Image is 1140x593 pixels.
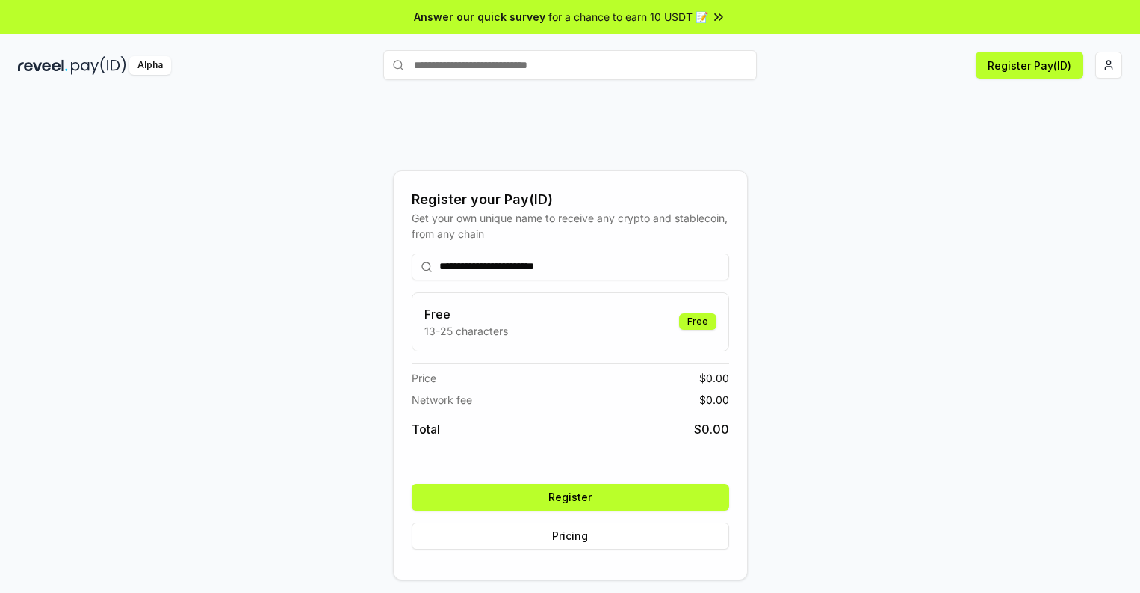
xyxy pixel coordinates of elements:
[699,392,729,408] span: $ 0.00
[412,370,436,386] span: Price
[679,313,716,330] div: Free
[412,484,729,511] button: Register
[414,9,545,25] span: Answer our quick survey
[412,189,729,210] div: Register your Pay(ID)
[412,420,440,438] span: Total
[548,9,708,25] span: for a chance to earn 10 USDT 📝
[129,56,171,75] div: Alpha
[412,210,729,242] div: Get your own unique name to receive any crypto and stablecoin, from any chain
[699,370,729,386] span: $ 0.00
[71,56,126,75] img: pay_id
[424,323,508,339] p: 13-25 characters
[694,420,729,438] span: $ 0.00
[18,56,68,75] img: reveel_dark
[976,52,1083,79] button: Register Pay(ID)
[412,392,472,408] span: Network fee
[424,305,508,323] h3: Free
[412,523,729,550] button: Pricing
